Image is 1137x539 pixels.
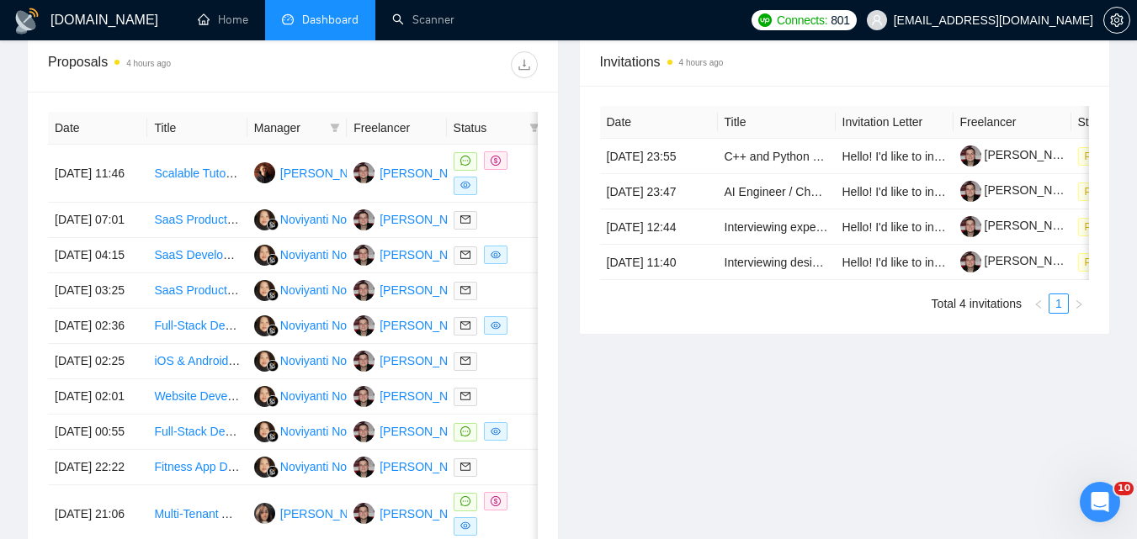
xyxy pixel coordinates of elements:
[154,507,487,521] a: Multi-Tenant Application Development with Laravel and Alpine.js
[600,106,718,139] th: Date
[48,238,147,273] td: [DATE] 04:15
[758,13,772,27] img: upwork-logo.png
[198,13,248,27] a: homeHome
[147,203,247,238] td: SaaS Product Development with AI Voice/Chat Integration
[147,112,247,145] th: Title
[147,450,247,485] td: Fitness App Development for Android and iOS
[460,496,470,506] span: message
[491,496,501,506] span: dollar
[1114,482,1134,495] span: 10
[353,283,476,296] a: YS[PERSON_NAME]
[254,353,380,367] a: NNNoviyanti Noviyanti
[600,139,718,174] td: [DATE] 23:55
[460,521,470,531] span: eye
[154,213,457,226] a: SaaS Product Development with AI Voice/Chat Integration
[932,293,1022,314] li: Total 4 invitations
[353,318,476,331] a: YS[PERSON_NAME]
[267,219,279,230] img: gigradar-bm.png
[718,106,836,139] th: Title
[147,344,247,379] td: iOS & Android Developer Needed for Health App Development
[1078,184,1135,198] a: Pending
[718,245,836,280] td: Interviewing designers and developers for our business success platform
[280,210,380,229] div: Noviyanti Noviyanti
[327,115,343,140] span: filter
[960,148,1081,161] a: [PERSON_NAME]
[247,112,347,145] th: Manager
[1028,293,1049,314] li: Previous Page
[254,119,323,137] span: Manager
[392,13,454,27] a: searchScanner
[147,379,247,415] td: Website Development for Transportation Services
[960,183,1081,197] a: [PERSON_NAME]
[529,123,539,133] span: filter
[353,247,476,261] a: YS[PERSON_NAME]
[154,425,443,438] a: Full-Stack Developer for Mortgage Automation Platform
[380,351,476,370] div: [PERSON_NAME]
[1078,219,1135,233] a: Pending
[460,250,470,260] span: mail
[254,503,275,524] img: KA
[1078,253,1129,272] span: Pending
[1078,147,1129,166] span: Pending
[154,354,481,367] a: iOS & Android Developer Needed for Health App Development
[380,210,476,229] div: [PERSON_NAME]
[1078,255,1135,268] a: Pending
[254,388,380,402] a: NNNoviyanti Noviyanti
[267,395,279,407] img: gigradar-bm.png
[48,309,147,344] td: [DATE] 02:36
[460,462,470,472] span: mail
[526,115,543,140] span: filter
[460,285,470,295] span: mail
[460,180,470,190] span: eye
[725,150,1012,163] a: C++ and Python Software Engineer Needed for Project
[960,145,981,166] img: c1bYBLFISfW-KFu5YnXsqDxdnhJyhFG7WZWQjmw4vq0-YF4TwjoJdqRJKIWeWIjxa9
[511,51,538,78] button: download
[960,219,1081,232] a: [PERSON_NAME]
[460,356,470,366] span: mail
[254,245,275,266] img: NN
[1033,299,1044,309] span: left
[154,460,395,473] a: Fitness App Development for Android and iOS
[1103,7,1130,34] button: setting
[254,457,275,478] img: NN
[491,426,501,436] span: eye
[154,248,415,262] a: SaaS Development with Article-Level Hyperlinking
[254,318,380,331] a: NNNoviyanti Noviyanti
[154,166,365,180] a: Scalable Tutoring Platform Development
[380,164,476,182] div: [PERSON_NAME]
[48,415,147,450] td: [DATE] 00:55
[353,166,476,179] a: YS[PERSON_NAME]
[353,386,375,407] img: YS
[1028,293,1049,314] button: left
[460,320,470,330] span: mail
[831,11,849,29] span: 801
[380,281,476,299] div: [PERSON_NAME]
[1103,13,1130,27] a: setting
[254,280,275,301] img: NN
[254,212,380,225] a: NNNoviyanti Noviyanti
[836,106,954,139] th: Invitation Letter
[960,181,981,202] img: c1bYBLFISfW-KFu5YnXsqDxdnhJyhFG7WZWQjmw4vq0-YF4TwjoJdqRJKIWeWIjxa9
[679,58,724,67] time: 4 hours ago
[353,162,375,183] img: YS
[330,123,340,133] span: filter
[267,466,279,478] img: gigradar-bm.png
[353,503,375,524] img: YS
[600,51,1090,72] span: Invitations
[1049,294,1068,313] a: 1
[254,166,377,179] a: AS[PERSON_NAME]
[460,214,470,225] span: mail
[460,391,470,401] span: mail
[1074,299,1084,309] span: right
[1078,149,1135,162] a: Pending
[380,422,476,441] div: [PERSON_NAME]
[718,174,836,209] td: AI Engineer / Chatbot Consultant for Abacus.AI Integration (Municipality Website Project)
[380,246,476,264] div: [PERSON_NAME]
[960,254,1081,267] a: [PERSON_NAME]
[280,422,380,441] div: Noviyanti Noviyanti
[353,457,375,478] img: YS
[254,283,380,296] a: NNNoviyanti Noviyanti
[280,316,380,335] div: Noviyanti Noviyanti
[48,203,147,238] td: [DATE] 07:01
[48,379,147,415] td: [DATE] 02:01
